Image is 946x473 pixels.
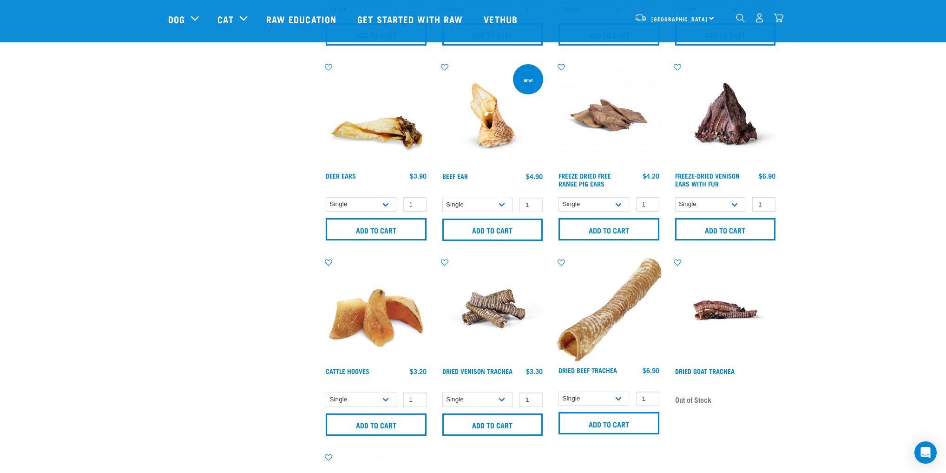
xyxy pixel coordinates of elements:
[675,218,776,240] input: Add to cart
[643,366,659,374] div: $6.90
[440,62,545,168] img: Beef ear
[774,13,783,23] img: home-icon@2x.png
[323,62,429,168] img: A Deer Ear Treat For Pets
[442,174,468,178] a: Beef Ear
[675,369,735,373] a: Dried Goat Trachea
[403,393,427,407] input: 1
[914,441,937,464] div: Open Intercom Messenger
[634,13,647,22] img: van-moving.png
[440,258,545,363] img: Stack of treats for pets including venison trachea
[442,413,543,436] input: Add to cart
[636,392,659,406] input: 1
[526,367,543,375] div: $3.30
[168,12,185,26] a: Dog
[759,172,775,180] div: $6.90
[752,197,775,212] input: 1
[410,367,427,375] div: $3.20
[675,174,740,185] a: Freeze-Dried Venison Ears with Fur
[643,172,659,180] div: $4.20
[558,368,617,372] a: Dried Beef Trachea
[558,218,659,240] input: Add to cart
[556,62,662,168] img: Pigs Ears
[651,17,708,20] span: [GEOGRAPHIC_DATA]
[636,197,659,212] input: 1
[474,0,529,38] a: Vethub
[442,219,543,241] input: Add to cart
[519,198,543,212] input: 1
[736,13,745,22] img: home-icon-1@2x.png
[326,174,356,177] a: Deer Ears
[755,13,764,23] img: user.png
[556,258,662,362] img: Trachea
[673,258,778,363] img: Raw Essentials Goat Trachea
[326,218,427,240] input: Add to cart
[519,393,543,407] input: 1
[526,173,543,180] div: $4.90
[217,12,233,26] a: Cat
[675,393,711,406] span: Out of Stock
[558,412,659,434] input: Add to cart
[326,369,369,373] a: Cattle Hooves
[558,174,611,185] a: Freeze Dried Free Range Pig Ears
[519,73,537,87] div: new!
[410,172,427,180] div: $3.90
[442,369,512,373] a: Dried Venison Trachea
[348,0,474,38] a: Get started with Raw
[403,197,427,212] input: 1
[326,413,427,436] input: Add to cart
[673,62,778,168] img: Raw Essentials Freeze Dried Deer Ears With Fur
[257,0,348,38] a: Raw Education
[323,258,429,363] img: Pile Of Cattle Hooves Treats For Dogs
